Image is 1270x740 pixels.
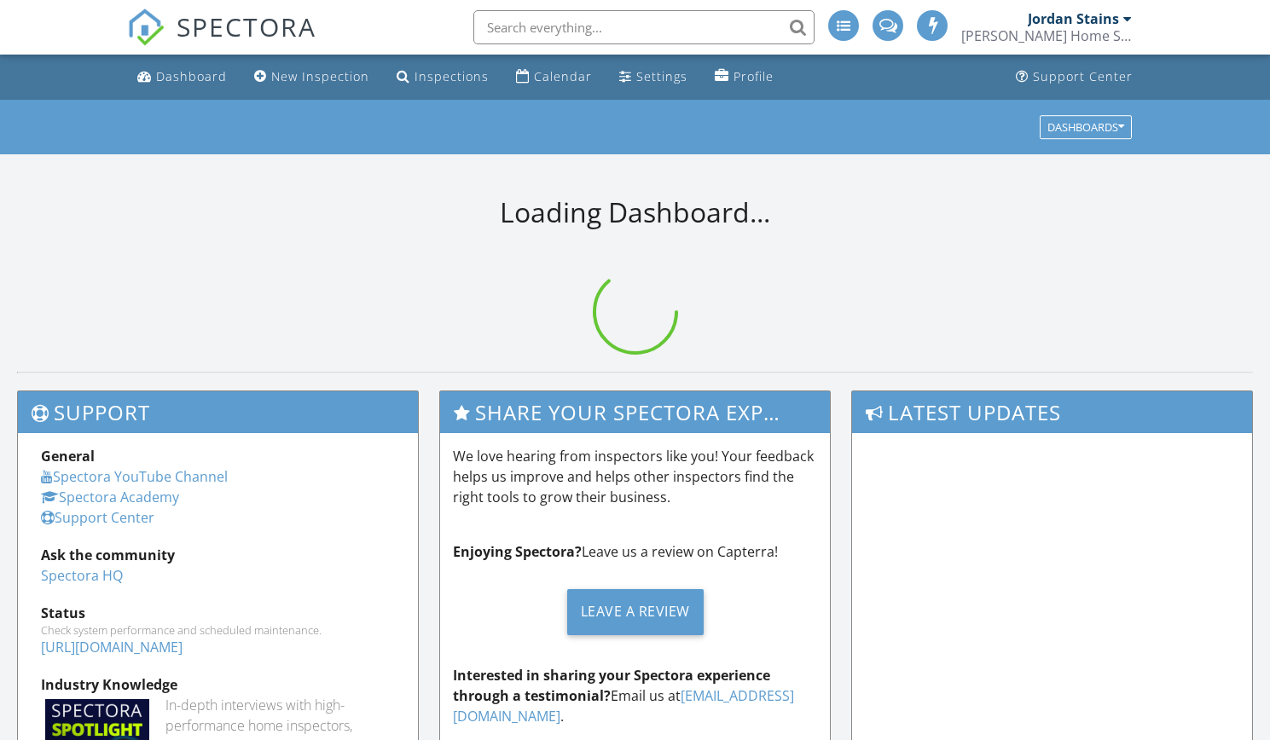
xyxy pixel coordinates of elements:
a: Calendar [509,61,599,93]
a: Profile [708,61,780,93]
a: Leave a Review [453,575,817,648]
a: Dashboard [130,61,234,93]
div: Scott Home Services, LLC [961,27,1132,44]
input: Search everything... [473,10,815,44]
a: Spectora YouTube Channel [41,467,228,486]
div: Calendar [534,68,592,84]
strong: Interested in sharing your Spectora experience through a testimonial? [453,666,770,705]
a: Spectora Academy [41,488,179,506]
a: New Inspection [247,61,376,93]
div: Dashboards [1047,121,1124,133]
a: Spectora HQ [41,566,123,585]
a: [EMAIL_ADDRESS][DOMAIN_NAME] [453,686,794,726]
h3: Latest Updates [852,391,1252,433]
h3: Support [18,391,418,433]
p: We love hearing from inspectors like you! Your feedback helps us improve and helps other inspecto... [453,446,817,507]
img: The Best Home Inspection Software - Spectora [127,9,165,46]
div: Status [41,603,395,623]
div: Profile [734,68,774,84]
div: Jordan Stains [1028,10,1119,27]
div: New Inspection [271,68,369,84]
strong: Enjoying Spectora? [453,542,582,561]
div: Leave a Review [567,589,704,635]
span: SPECTORA [177,9,316,44]
div: Support Center [1033,68,1133,84]
a: [URL][DOMAIN_NAME] [41,638,183,656]
p: Leave us a review on Capterra! [453,541,817,562]
strong: General [41,447,95,465]
a: Support Center [41,508,154,527]
div: Ask the community [41,545,395,565]
div: Settings [636,68,687,84]
h3: Share Your Spectora Experience [440,391,830,433]
a: SPECTORA [127,23,316,59]
div: Dashboard [156,68,227,84]
div: Inspections [415,68,489,84]
a: Support Center [1009,61,1140,93]
button: Dashboards [1040,115,1132,139]
div: Industry Knowledge [41,674,395,695]
div: Check system performance and scheduled maintenance. [41,623,395,637]
a: Settings [612,61,694,93]
p: Email us at . [453,665,817,726]
a: Inspections [390,61,496,93]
